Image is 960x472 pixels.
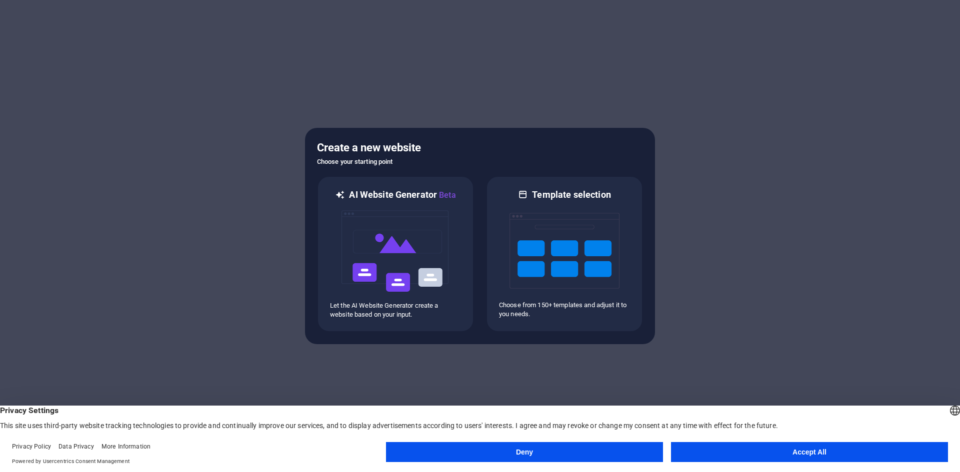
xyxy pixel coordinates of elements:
p: Let the AI Website Generator create a website based on your input. [330,301,461,319]
h6: Choose your starting point [317,156,643,168]
img: ai [340,201,450,301]
div: AI Website GeneratorBetaaiLet the AI Website Generator create a website based on your input. [317,176,474,332]
h6: AI Website Generator [349,189,455,201]
h6: Template selection [532,189,610,201]
span: Beta [437,190,456,200]
h5: Create a new website [317,140,643,156]
p: Choose from 150+ templates and adjust it to you needs. [499,301,630,319]
div: Template selectionChoose from 150+ templates and adjust it to you needs. [486,176,643,332]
